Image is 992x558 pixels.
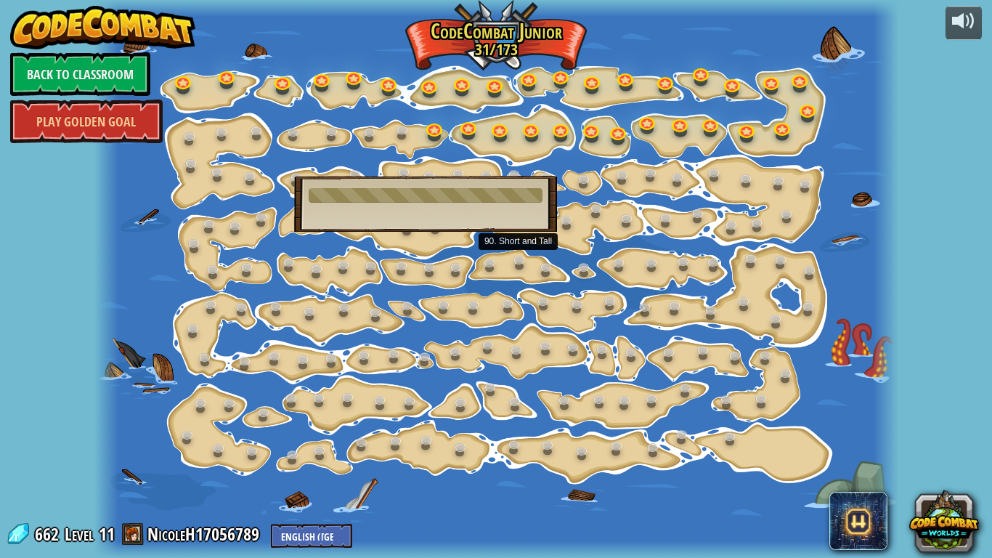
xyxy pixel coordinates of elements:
a: Play Golden Goal [10,100,163,143]
a: NicoleH17056789 [147,522,264,546]
button: Adjust volume [946,6,982,40]
a: Back to Classroom [10,52,150,96]
span: 662 [35,522,63,546]
img: CodeCombat - Learn how to code by playing a game [10,6,196,49]
span: 11 [99,522,115,546]
span: Level [65,522,94,546]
